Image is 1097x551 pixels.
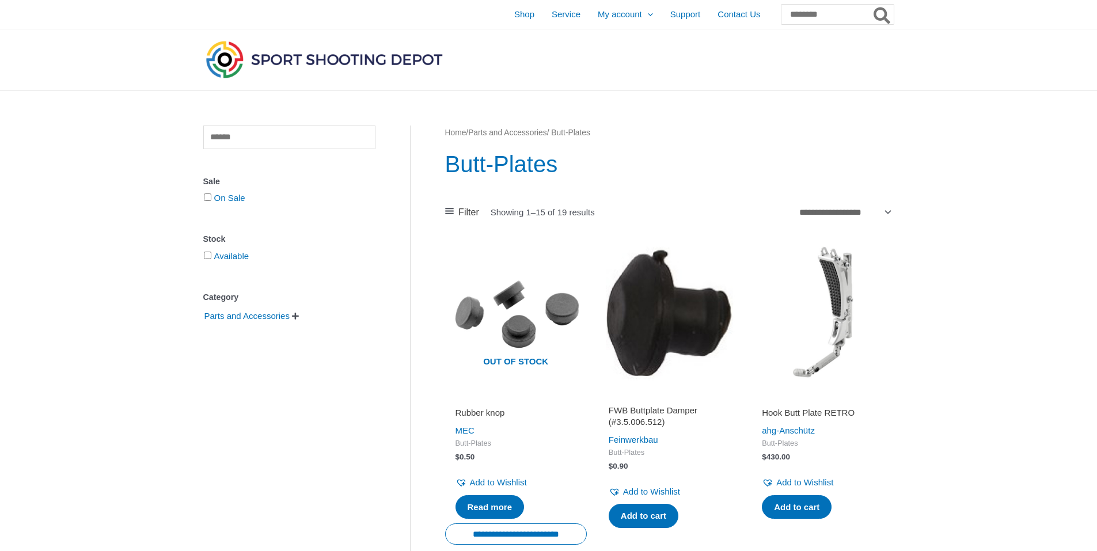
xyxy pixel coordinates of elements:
a: Feinwerkbau [609,435,658,444]
h2: Rubber knop [455,407,576,419]
a: Parts and Accessories [203,310,291,320]
h1: Butt-Plates [445,148,894,180]
span: Butt-Plates [455,439,576,449]
div: Stock [203,231,375,248]
a: Add to cart: “FWB Buttplate Damper (#3.5.006.512)” [609,504,678,528]
img: Rubber knop [445,242,587,384]
a: Parts and Accessories [468,128,547,137]
a: Add to Wishlist [762,474,833,491]
span: Out of stock [454,349,578,375]
h2: FWB Buttplate Damper (#3.5.006.512) [609,405,730,427]
img: Hook Butt Plate RETRO [751,242,893,384]
iframe: Customer reviews powered by Trustpilot [609,391,730,405]
iframe: Customer reviews powered by Trustpilot [762,391,883,405]
span: Add to Wishlist [623,487,680,496]
a: MEC [455,425,475,435]
select: Shop order [795,203,894,221]
a: Read more about “Rubber knop” [455,495,525,519]
h2: Hook Butt Plate RETRO [762,407,883,419]
div: Category [203,289,375,306]
span: $ [455,453,460,461]
a: Hook Butt Plate RETRO [762,407,883,423]
a: Home [445,128,466,137]
a: Available [214,251,249,261]
span: $ [762,453,766,461]
iframe: Customer reviews powered by Trustpilot [455,391,576,405]
span:  [292,312,299,320]
input: On Sale [204,193,211,201]
p: Showing 1–15 of 19 results [491,208,595,216]
a: ahg-Anschütz [762,425,815,435]
span: Butt-Plates [609,448,730,458]
a: Rubber knop [455,407,576,423]
a: Filter [445,204,479,221]
button: Search [871,5,894,24]
bdi: 0.50 [455,453,475,461]
span: $ [609,462,613,470]
div: Sale [203,173,375,190]
img: FWB Buttplate Damper (#3.5.006.512) [598,242,740,384]
a: On Sale [214,193,245,203]
bdi: 0.90 [609,462,628,470]
input: Available [204,252,211,259]
span: Parts and Accessories [203,306,291,326]
span: Butt-Plates [762,439,883,449]
img: Sport Shooting Depot [203,38,445,81]
a: Add to Wishlist [609,484,680,500]
nav: Breadcrumb [445,126,894,140]
bdi: 430.00 [762,453,790,461]
a: Add to cart: “Hook Butt Plate RETRO” [762,495,832,519]
span: Add to Wishlist [776,477,833,487]
a: FWB Buttplate Damper (#3.5.006.512) [609,405,730,432]
a: Out of stock [445,242,587,384]
a: Add to Wishlist [455,474,527,491]
span: Add to Wishlist [470,477,527,487]
span: Filter [458,204,479,221]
